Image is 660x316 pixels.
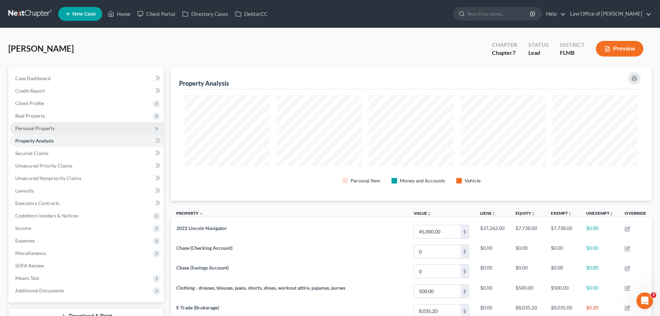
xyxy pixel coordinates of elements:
div: Property Analysis [179,79,229,87]
div: FLMB [560,49,585,57]
div: Personal Item [351,177,380,184]
a: SOFA Review [10,259,164,272]
td: $0.00 [545,242,581,262]
span: Codebtors Insiders & Notices [15,213,78,219]
input: 0.00 [414,285,460,298]
a: Law Office of [PERSON_NAME] [566,8,651,20]
span: Means Test [15,275,39,281]
input: 0.00 [414,265,460,278]
td: $0.00 [475,242,510,262]
a: Equityunfold_more [516,211,535,216]
div: $ [460,225,469,238]
a: Property Analysis [10,135,164,147]
i: unfold_more [568,212,572,216]
div: Chapter [492,49,517,57]
td: $0.00 [581,281,619,301]
div: $ [460,285,469,298]
a: Home [104,8,134,20]
a: Unexemptunfold_more [586,211,614,216]
span: 3 [651,292,656,298]
a: Lawsuits [10,185,164,197]
td: $0.00 [581,242,619,262]
button: Preview [596,41,643,57]
span: Executory Contracts [15,200,60,206]
i: unfold_more [427,212,431,216]
a: Directory Cases [179,8,232,20]
a: Unsecured Nonpriority Claims [10,172,164,185]
div: Lead [528,49,549,57]
td: $0.00 [510,262,545,281]
div: District [560,41,585,49]
span: New Case [72,11,96,17]
span: SOFA Review [15,263,44,268]
span: Real Property [15,113,45,119]
span: Property Analysis [15,138,54,144]
span: Secured Claims [15,150,49,156]
a: Executory Contracts [10,197,164,210]
td: $0.00 [581,222,619,241]
td: $7,738.00 [510,222,545,241]
span: Chase (Savings Account) [176,265,229,271]
td: $500.00 [510,281,545,301]
input: 0.00 [414,225,460,238]
td: $0.00 [475,262,510,281]
input: 0.00 [414,245,460,258]
i: unfold_more [609,212,614,216]
td: $0.00 [510,242,545,262]
div: Money and Accounts [400,177,445,184]
span: Miscellaneous [15,250,46,256]
a: DebtorCC [232,8,271,20]
span: Additional Documents [15,288,64,293]
a: Valueunfold_more [414,211,431,216]
a: Exemptunfold_more [551,211,572,216]
td: $37,262.00 [475,222,510,241]
a: Property expand_less [176,211,203,216]
a: Credit Report [10,85,164,97]
i: unfold_more [492,212,496,216]
a: Secured Claims [10,147,164,160]
iframe: Intercom live chat [636,292,653,309]
span: 7 [512,49,516,56]
td: $0.00 [581,262,619,281]
span: [PERSON_NAME] [8,43,74,53]
a: Client Portal [134,8,179,20]
span: Unsecured Nonpriority Claims [15,175,81,181]
span: Expenses [15,238,35,244]
td: $500.00 [545,281,581,301]
div: $ [460,245,469,258]
div: Chapter [492,41,517,49]
span: Unsecured Priority Claims [15,163,72,169]
a: Help [543,8,566,20]
i: unfold_more [531,212,535,216]
span: 2022 Lincoln Navigator [176,225,227,231]
span: Client Profile [15,100,44,106]
td: $7,738.00 [545,222,581,241]
div: Status [528,41,549,49]
span: Lawsuits [15,188,34,194]
div: $ [460,265,469,278]
a: Unsecured Priority Claims [10,160,164,172]
span: Personal Property [15,125,55,131]
td: $0.00 [475,281,510,301]
a: Liensunfold_more [480,211,496,216]
td: $0.00 [545,262,581,281]
div: Vehicle [465,177,481,184]
span: Case Dashboard [15,75,51,81]
span: Income [15,225,31,231]
a: Case Dashboard [10,72,164,85]
span: Chase (Checking Account) [176,245,232,251]
i: expand_less [199,212,203,216]
span: Clothing - dresses, blouses, jeans, shorts, shoes, workout attire, pajamas, purses [176,285,345,291]
span: Credit Report [15,88,45,94]
input: Search by name... [467,7,531,20]
th: Override [619,206,652,222]
span: E-Trade (Brokerage) [176,305,219,310]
